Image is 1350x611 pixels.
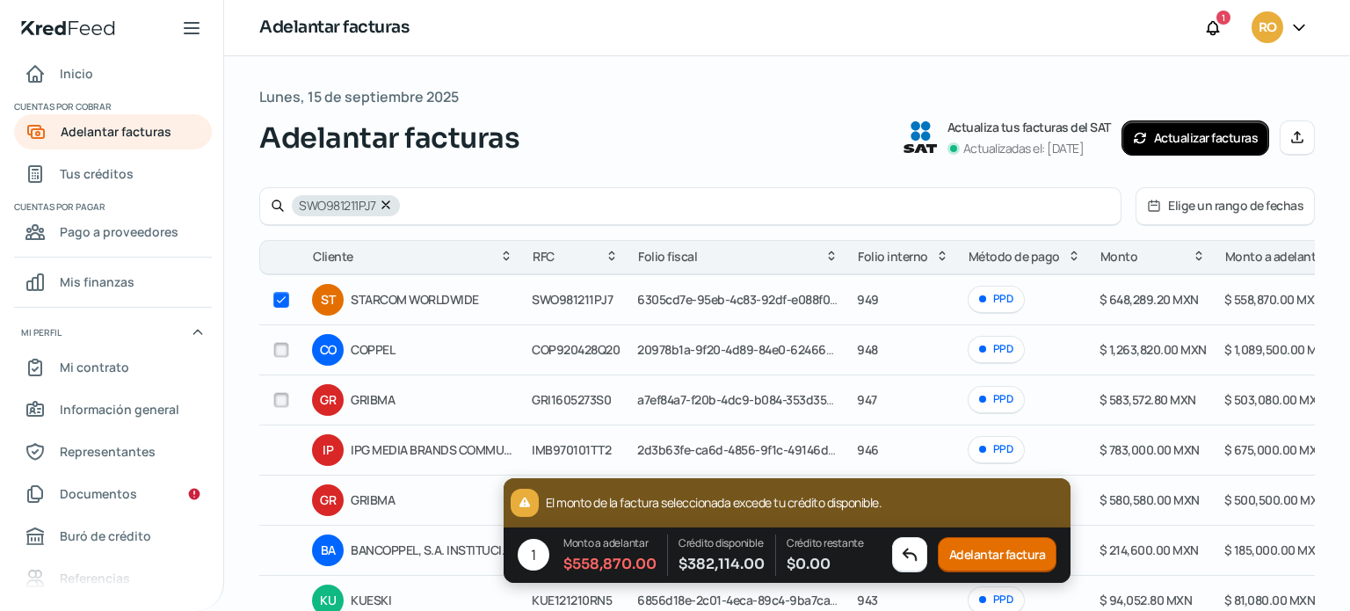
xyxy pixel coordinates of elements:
[563,552,657,576] span: $ 558,870.00
[351,289,514,310] span: STARCOM WORLDWIDE
[532,341,620,358] span: COP920428Q20
[14,215,212,250] a: Pago a proveedores
[60,271,134,293] span: Mis finanzas
[679,535,765,552] p: Crédito disponible
[14,56,212,91] a: Inicio
[14,98,209,114] span: Cuentas por cobrar
[14,350,212,385] a: Mi contrato
[60,356,129,378] span: Mi contrato
[638,246,697,267] span: Folio fiscal
[787,552,864,576] span: $ 0.00
[857,592,878,608] span: 943
[14,392,212,427] a: Información general
[637,341,875,358] span: 20978b1a-9f20-4d89-84e0-62466d0a420d
[259,15,409,40] h1: Adelantar facturas
[532,592,612,608] span: KUE121210RN5
[1224,391,1325,408] span: $ 503,080.00 MXN
[14,114,212,149] a: Adelantar facturas
[968,336,1025,363] div: PPD
[14,476,212,512] a: Documentos
[1224,441,1325,458] span: $ 675,000.00 MXN
[1224,341,1333,358] span: $ 1,089,500.00 MXN
[259,84,459,110] span: Lunes, 15 de septiembre 2025
[351,540,514,561] span: BANCOPPEL, S.A. INSTITUCION DE BANCA MULTIPLE
[60,221,178,243] span: Pago a proveedores
[259,117,519,159] span: Adelantar facturas
[14,156,212,192] a: Tus créditos
[532,391,611,408] span: GRI1605273S0
[1224,542,1324,558] span: $ 185,000.00 MXN
[637,391,866,408] span: a7ef84a7-f20b-4dc9-b084-353d354d8575
[858,246,928,267] span: Folio interno
[857,441,879,458] span: 946
[968,386,1025,413] div: PPD
[1100,341,1207,358] span: $ 1,263,820.00 MXN
[1100,592,1193,608] span: $ 94,052.80 MXN
[857,341,878,358] span: 948
[14,265,212,300] a: Mis finanzas
[1100,441,1200,458] span: $ 783,000.00 MXN
[563,535,657,552] p: Monto a adelantar
[1136,188,1314,224] button: Elige un rango de fechas
[14,434,212,469] a: Representantes
[857,291,879,308] span: 949
[351,440,514,461] span: IPG MEDIA BRANDS COMMUNICATIONS
[1224,291,1323,308] span: $ 558,870.00 MXN
[1259,18,1276,39] span: RO
[299,200,375,212] span: SWO981211PJ7
[14,199,209,215] span: Cuentas por pagar
[1222,10,1225,25] span: 1
[532,291,613,308] span: SWO981211PJ7
[1100,291,1199,308] span: $ 648,289.20 MXN
[312,535,344,566] div: BA
[637,441,866,458] span: 2d3b63fe-ca6d-4856-9f1c-49146def24bc
[60,62,93,84] span: Inicio
[60,525,151,547] span: Buró de crédito
[313,246,353,267] span: Cliente
[518,540,549,571] div: 1
[1100,491,1200,508] span: $ 580,580.00 MXN
[1100,542,1199,558] span: $ 214,600.00 MXN
[637,592,871,608] span: 6856d18e-2c01-4eca-89c4-9ba7cae45ddc
[60,398,179,420] span: Información general
[533,246,555,267] span: RFC
[963,138,1085,159] p: Actualizadas el: [DATE]
[312,334,344,366] div: CO
[61,120,171,142] span: Adelantar facturas
[969,246,1060,267] span: Método de pago
[787,535,864,552] p: Crédito restante
[14,519,212,554] a: Buró de crédito
[546,492,882,513] p: El monto de la factura seleccionada excede tu crédito disponible.
[679,552,765,576] span: $ 382,114.00
[1100,391,1196,408] span: $ 583,572.80 MXN
[1121,120,1270,156] button: Actualizar facturas
[1225,246,1327,267] span: Monto a adelantar
[1224,592,1316,608] span: $ 81,080.00 MXN
[312,484,344,516] div: GR
[21,324,62,340] span: Mi perfil
[968,286,1025,313] div: PPD
[532,441,611,458] span: IMB970101TT2
[312,434,344,466] div: IP
[938,538,1057,573] button: Adelantar factura
[60,483,137,505] span: Documentos
[60,567,130,589] span: Referencias
[351,339,514,360] span: COPPEL
[351,490,514,511] span: GRIBMA
[857,391,877,408] span: 947
[312,284,344,316] div: ST
[904,121,937,153] img: SAT logo
[1224,491,1326,508] span: $ 500,500.00 MXN
[351,590,514,611] span: KUESKI
[947,117,1111,138] p: Actualiza tus facturas del SAT
[60,163,134,185] span: Tus créditos
[637,291,863,308] span: 6305cd7e-95eb-4c83-92df-e088f08af7f4
[968,436,1025,463] div: PPD
[60,440,156,462] span: Representantes
[14,561,212,596] a: Referencias
[351,389,514,411] span: GRIBMA
[312,384,344,416] div: GR
[1100,246,1138,267] span: Monto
